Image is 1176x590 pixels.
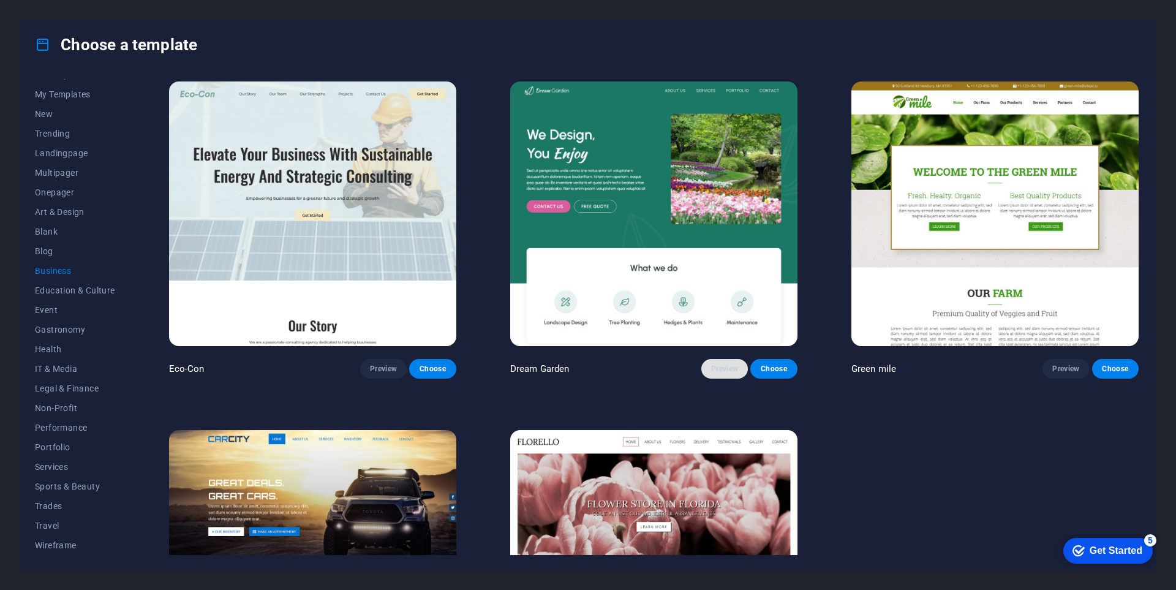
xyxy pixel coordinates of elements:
[419,364,446,374] span: Choose
[760,364,787,374] span: Choose
[701,359,748,379] button: Preview
[35,187,115,197] span: Onepager
[35,501,115,511] span: Trades
[35,398,115,418] button: Non-Profit
[35,183,115,202] button: Onepager
[35,241,115,261] button: Blog
[1102,364,1129,374] span: Choose
[35,403,115,413] span: Non-Profit
[35,300,115,320] button: Event
[510,81,797,346] img: Dream Garden
[35,148,115,158] span: Landingpage
[10,6,99,32] div: Get Started 5 items remaining, 0% complete
[35,143,115,163] button: Landingpage
[35,168,115,178] span: Multipager
[750,359,797,379] button: Choose
[35,89,115,99] span: My Templates
[35,521,115,531] span: Travel
[35,457,115,477] button: Services
[370,364,397,374] span: Preview
[35,109,115,119] span: New
[35,437,115,457] button: Portfolio
[1042,359,1089,379] button: Preview
[35,281,115,300] button: Education & Culture
[35,462,115,472] span: Services
[35,496,115,516] button: Trades
[35,344,115,354] span: Health
[851,81,1139,346] img: Green mile
[851,363,896,375] p: Green mile
[510,363,570,375] p: Dream Garden
[35,516,115,535] button: Travel
[35,207,115,217] span: Art & Design
[1052,364,1079,374] span: Preview
[35,85,115,104] button: My Templates
[35,535,115,555] button: Wireframe
[35,222,115,241] button: Blank
[35,384,115,393] span: Legal & Finance
[35,227,115,236] span: Blank
[36,13,89,25] div: Get Started
[35,305,115,315] span: Event
[91,2,103,15] div: 5
[35,477,115,496] button: Sports & Beauty
[35,104,115,124] button: New
[35,246,115,256] span: Blog
[35,482,115,491] span: Sports & Beauty
[35,124,115,143] button: Trending
[35,320,115,339] button: Gastronomy
[35,418,115,437] button: Performance
[35,202,115,222] button: Art & Design
[169,363,205,375] p: Eco-Con
[360,359,407,379] button: Preview
[35,339,115,359] button: Health
[35,423,115,433] span: Performance
[1092,359,1139,379] button: Choose
[35,266,115,276] span: Business
[35,163,115,183] button: Multipager
[711,364,738,374] span: Preview
[35,540,115,550] span: Wireframe
[35,359,115,379] button: IT & Media
[35,129,115,138] span: Trending
[35,325,115,335] span: Gastronomy
[35,261,115,281] button: Business
[409,359,456,379] button: Choose
[35,442,115,452] span: Portfolio
[35,379,115,398] button: Legal & Finance
[35,364,115,374] span: IT & Media
[35,35,197,55] h4: Choose a template
[169,81,456,346] img: Eco-Con
[35,286,115,295] span: Education & Culture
